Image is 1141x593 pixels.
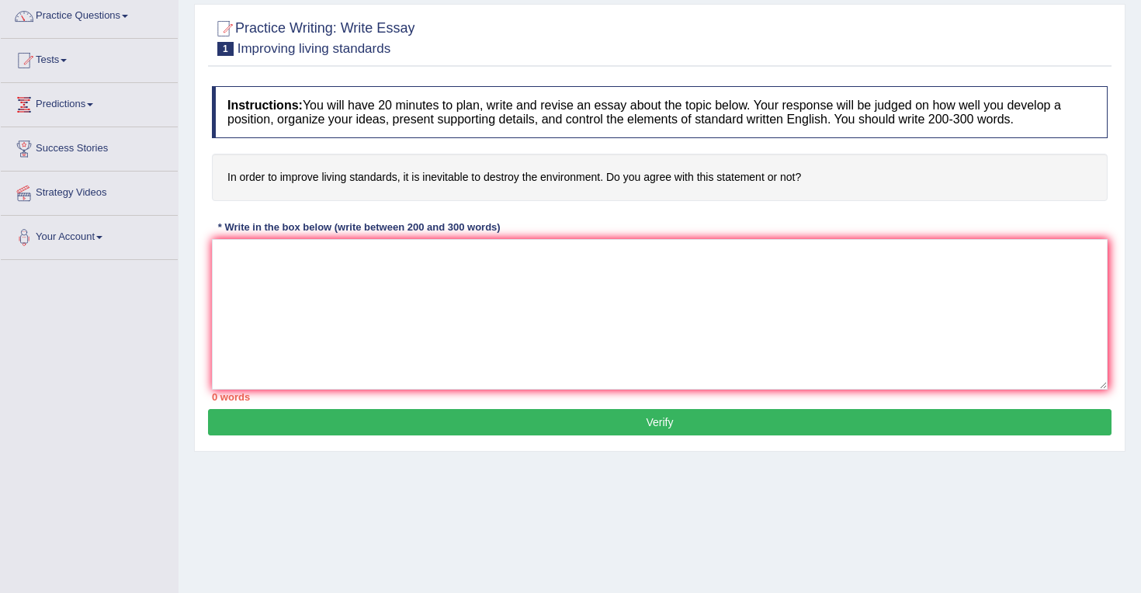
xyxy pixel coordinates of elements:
[1,83,178,122] a: Predictions
[1,216,178,255] a: Your Account
[212,86,1108,138] h4: You will have 20 minutes to plan, write and revise an essay about the topic below. Your response ...
[208,409,1112,435] button: Verify
[212,390,1108,404] div: 0 words
[217,42,234,56] span: 1
[212,220,506,235] div: * Write in the box below (write between 200 and 300 words)
[1,127,178,166] a: Success Stories
[1,39,178,78] a: Tests
[238,41,390,56] small: Improving living standards
[212,154,1108,201] h4: In order to improve living standards, it is inevitable to destroy the environment. Do you agree w...
[212,17,414,56] h2: Practice Writing: Write Essay
[1,172,178,210] a: Strategy Videos
[227,99,303,112] b: Instructions:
